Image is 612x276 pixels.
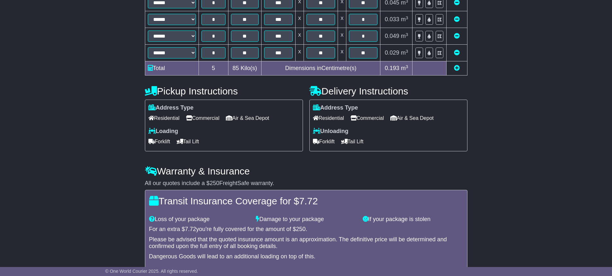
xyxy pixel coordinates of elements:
span: 0.033 [385,16,399,22]
sup: 3 [406,32,408,37]
td: x [338,11,346,28]
div: For an extra $ you're fully covered for the amount of $ . [149,226,463,233]
div: Damage to your package [253,216,359,223]
h4: Warranty & Insurance [145,166,467,176]
span: 0.029 [385,49,399,56]
a: Add new item [454,65,460,71]
span: 0.049 [385,33,399,39]
div: If your package is stolen [359,216,466,223]
sup: 3 [406,15,408,20]
span: 85 [233,65,239,71]
sup: 3 [406,49,408,54]
span: m [401,16,408,22]
span: Forklift [148,137,170,147]
span: 7.72 [299,196,318,206]
td: Dimensions in Centimetre(s) [261,61,380,76]
td: x [295,11,304,28]
span: m [401,49,408,56]
label: Loading [148,128,178,135]
td: x [338,45,346,61]
span: 250 [296,226,306,232]
label: Unloading [313,128,349,135]
td: x [295,45,304,61]
span: m [401,65,408,71]
span: Residential [313,113,344,123]
div: All our quotes include a $ FreightSafe warranty. [145,180,467,187]
span: © One World Courier 2025. All rights reserved. [105,269,198,274]
a: Remove this item [454,16,460,22]
a: Remove this item [454,49,460,56]
td: x [295,28,304,45]
span: m [401,33,408,39]
a: Remove this item [454,33,460,39]
span: Air & Sea Depot [390,113,434,123]
span: Commercial [186,113,219,123]
span: Tail Lift [341,137,364,147]
span: 0.193 [385,65,399,71]
span: Air & Sea Depot [226,113,269,123]
span: 250 [210,180,219,186]
sup: 3 [406,64,408,69]
label: Address Type [313,104,358,111]
td: Kilo(s) [228,61,262,76]
span: 7.72 [185,226,196,232]
div: Dangerous Goods will lead to an additional loading on top of this. [149,253,463,260]
span: Tail Lift [177,137,199,147]
td: 5 [199,61,228,76]
td: x [338,28,346,45]
div: Please be advised that the quoted insurance amount is an approximation. The definitive price will... [149,236,463,250]
h4: Pickup Instructions [145,86,303,96]
div: Loss of your package [146,216,253,223]
td: Total [145,61,199,76]
span: Commercial [350,113,384,123]
span: Residential [148,113,180,123]
h4: Transit Insurance Coverage for $ [149,196,463,206]
h4: Delivery Instructions [309,86,467,96]
label: Address Type [148,104,194,111]
span: Forklift [313,137,335,147]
